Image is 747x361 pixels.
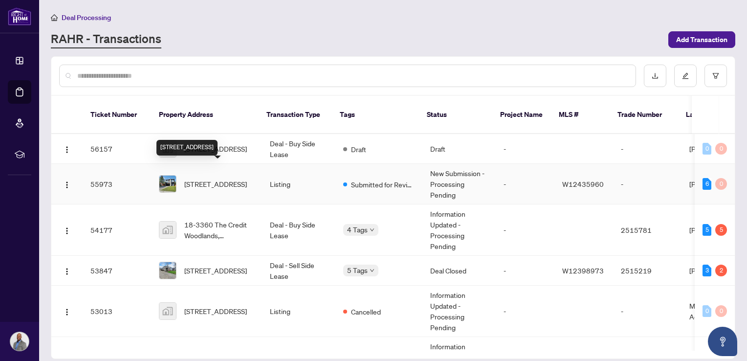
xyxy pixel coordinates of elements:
img: Logo [63,268,71,275]
img: thumbnail-img [159,303,176,319]
td: Deal - Buy Side Lease [262,204,335,256]
span: down [370,268,374,273]
span: down [370,227,374,232]
div: 6 [703,178,711,190]
img: Logo [63,146,71,154]
td: - [613,286,681,337]
td: - [613,134,681,164]
span: Submitted for Review [351,179,415,190]
span: Cancelled [351,306,381,317]
span: Add Transaction [676,32,727,47]
span: [STREET_ADDRESS] [184,179,247,189]
td: 53847 [83,256,151,286]
td: - [613,164,681,204]
img: Logo [63,308,71,316]
div: 0 [703,143,711,155]
span: W12435960 [562,180,604,188]
button: Logo [59,303,75,319]
td: 56157 [83,134,151,164]
img: thumbnail-img [159,176,176,192]
td: Information Updated - Processing Pending [422,204,496,256]
img: Logo [63,227,71,235]
td: 53013 [83,286,151,337]
button: filter [704,65,727,87]
button: Add Transaction [668,31,735,48]
td: Draft [422,134,496,164]
span: [STREET_ADDRESS] [184,306,247,316]
th: Project Name [492,96,551,134]
span: Deal Processing [62,13,111,22]
button: Logo [59,222,75,238]
td: 54177 [83,204,151,256]
span: 18-3360 The Credit Woodlands, [GEOGRAPHIC_DATA], [GEOGRAPHIC_DATA], [GEOGRAPHIC_DATA] [184,219,254,241]
a: RAHR - Transactions [51,31,161,48]
td: - [496,204,554,256]
td: 2515219 [613,256,681,286]
img: logo [8,7,31,25]
th: Ticket Number [83,96,151,134]
button: download [644,65,666,87]
img: Logo [63,181,71,189]
span: download [652,72,659,79]
span: 4 Tags [347,224,368,235]
div: 0 [715,143,727,155]
div: 5 [715,224,727,236]
td: Deal Closed [422,256,496,286]
td: - [496,286,554,337]
div: 5 [703,224,711,236]
div: [STREET_ADDRESS] [156,140,218,156]
td: - [496,164,554,204]
td: - [496,256,554,286]
td: 55973 [83,164,151,204]
button: edit [674,65,697,87]
th: MLS # [551,96,610,134]
span: 5 Tags [347,265,368,276]
td: Deal - Buy Side Lease [262,134,335,164]
div: 3 [703,265,711,276]
th: Transaction Type [259,96,332,134]
div: 0 [703,305,711,317]
button: Logo [59,141,75,157]
th: Trade Number [610,96,678,134]
span: Draft [351,144,366,155]
th: Property Address [151,96,259,134]
div: 2 [715,265,727,276]
div: 0 [715,178,727,190]
span: home [51,14,58,21]
td: 2515781 [613,204,681,256]
img: Profile Icon [10,332,29,351]
th: Tags [332,96,419,134]
td: Listing [262,286,335,337]
th: Status [419,96,492,134]
td: - [496,134,554,164]
button: Logo [59,176,75,192]
span: filter [712,72,719,79]
button: Logo [59,263,75,278]
span: edit [682,72,689,79]
td: Deal - Sell Side Lease [262,256,335,286]
td: Information Updated - Processing Pending [422,286,496,337]
div: 0 [715,305,727,317]
button: Open asap [708,327,737,356]
img: thumbnail-img [159,222,176,238]
img: thumbnail-img [159,262,176,279]
span: [STREET_ADDRESS] [184,265,247,276]
td: New Submission - Processing Pending [422,164,496,204]
span: W12398973 [562,266,604,275]
td: Listing [262,164,335,204]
